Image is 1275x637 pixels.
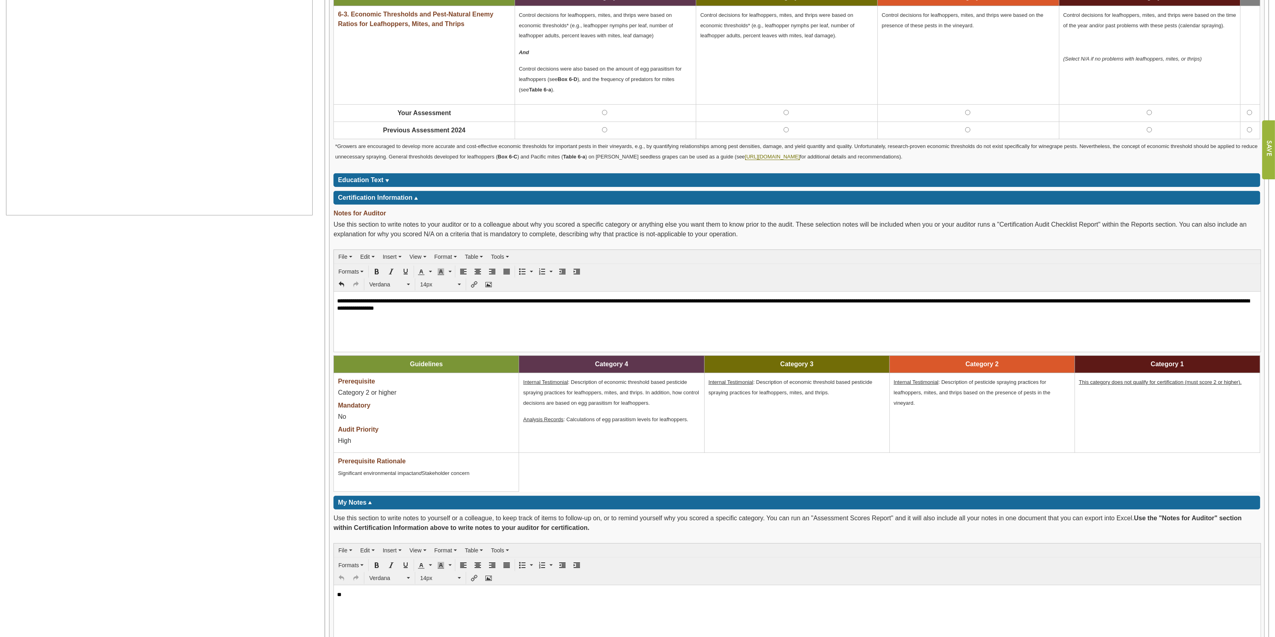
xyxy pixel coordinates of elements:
span: Control decisions were also based on the amount of egg parasitism for leafhoppers (see ), and the... [519,66,682,92]
img: sort_arrow_down.gif [385,179,389,182]
span: Tools [491,254,504,260]
span: Formats [338,268,359,275]
span: Prerequisite Rationale [338,458,406,465]
span: Significant environmental impact Stakeholder concern [338,470,469,476]
span: Verdana [369,574,405,582]
div: Underline [399,559,412,571]
div: Background color [435,266,454,278]
div: Click for more or less content [333,173,1260,187]
span: Control decisions for leafhoppers, mites, and thrips were based on economic thresholds* (e.g., le... [700,12,854,39]
a: [URL][DOMAIN_NAME] [745,154,800,160]
span: Edit [360,547,370,554]
div: Use this section to write notes to your auditor or to a colleague about why you scored a specific... [333,220,1260,243]
div: Font Sizes [416,572,465,584]
div: Numbered list [536,559,555,571]
span: This category does not qualify for certification (must score 2 or higher). [1079,379,1242,385]
span: File [338,254,348,260]
div: Insert/edit link [467,278,481,290]
span: Prerequisite [338,378,375,385]
div: Increase indent [570,559,584,571]
span: Internal Testimonial [523,379,568,385]
div: Justify [500,266,513,278]
div: Notes for Auditor [333,209,1260,220]
strong: Table 6-a [563,154,585,160]
strong: Box 6-D [558,76,577,82]
div: Font Family [366,572,414,584]
div: Justify [500,559,513,571]
div: Bullet list [516,266,535,278]
span: Analysis Records [523,416,563,422]
b: Use the "Notes for Auditor" section within Certification Information above to write notes to your... [333,515,1242,531]
strong: Box 6-C [498,154,517,160]
span: Education Text [338,176,384,183]
div: Click to toggle certification information [333,191,1260,205]
span: Edit [360,254,370,260]
span: No [338,413,346,420]
span: : Calculations of egg parasitism levels for leafhoppers. [523,416,688,422]
div: Click to toggle my notes information [333,496,1260,509]
td: Category 1 [1075,356,1260,373]
span: Internal Testimonial [894,379,939,385]
div: Undo [335,278,348,290]
span: Tools [491,547,504,554]
div: Numbered list [536,266,555,278]
div: Redo [349,278,363,290]
img: sort_arrow_up.gif [414,197,418,200]
span: Mandatory [338,402,370,409]
span: Format [434,254,452,260]
span: View [410,254,422,260]
div: Decrease indent [556,266,569,278]
div: Text color [415,559,434,571]
span: High [338,437,351,444]
span: Table [465,254,478,260]
div: Decrease indent [556,559,569,571]
div: Italic [384,266,398,278]
span: Previous Assessment 2024 [383,127,466,134]
span: Category 2 or higher [338,389,396,396]
div: Align center [471,559,485,571]
span: Insert [383,254,397,260]
span: Certification Information [338,194,412,201]
div: Bold [370,559,384,571]
div: Background color [435,559,454,571]
td: Category 3 [704,356,889,373]
span: Control decisions for leafhoppers, mites, and thrips were based on the presence of these pests in... [882,12,1043,28]
iframe: Rich Text Area. Press ALT-F9 for menu. Press ALT-F10 for toolbar. Press ALT-0 for help [334,292,1261,352]
span: Control decisions for leafhoppers, mites, and thrips were based on the time of the year and/or pa... [1063,12,1236,28]
img: sort_arrow_up.gif [368,501,372,504]
div: Insert/edit link [467,572,481,584]
span: Insert [383,547,397,554]
div: Undo [335,572,348,584]
div: Text color [415,266,434,278]
div: Increase indent [570,266,584,278]
span: : Description of pesticide spraying practices for leafhoppers, mites, and thrips based on the pre... [894,379,1051,406]
div: Underline [399,266,412,278]
span: : Description of economic threshold based pesticide spraying practices for leafhoppers, mites, an... [709,379,873,396]
span: View [410,547,422,554]
div: Italic [384,559,398,571]
div: Align center [471,266,485,278]
span: Guidelines [410,361,443,367]
strong: And [519,49,529,55]
span: Format [434,547,452,554]
div: Font Sizes [416,278,465,290]
span: Formats [338,562,359,568]
div: Align right [485,559,499,571]
div: Align right [485,266,499,278]
em: and [413,470,422,476]
div: Align left [457,266,470,278]
div: Bold [370,266,384,278]
strong: Table 6-a [529,87,551,93]
td: Category 4 [519,356,704,373]
span: 14px [420,574,456,582]
span: My Notes [338,499,366,506]
span: Table [465,547,478,554]
span: (Select N/A if no problems with leafhoppers, mites, or thrips) [1063,56,1202,62]
span: Control decisions for leafhoppers, mites, and thrips were based on economic thresholds* (e.g., le... [519,12,673,39]
div: Insert/edit image [482,572,495,584]
div: Use this section to write notes to yourself or a colleague, to keep track of items to follow-up o... [333,513,1260,537]
div: Align left [457,559,470,571]
td: Category 2 [889,356,1075,373]
span: File [338,547,348,554]
span: Internal Testimonial [709,379,754,385]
